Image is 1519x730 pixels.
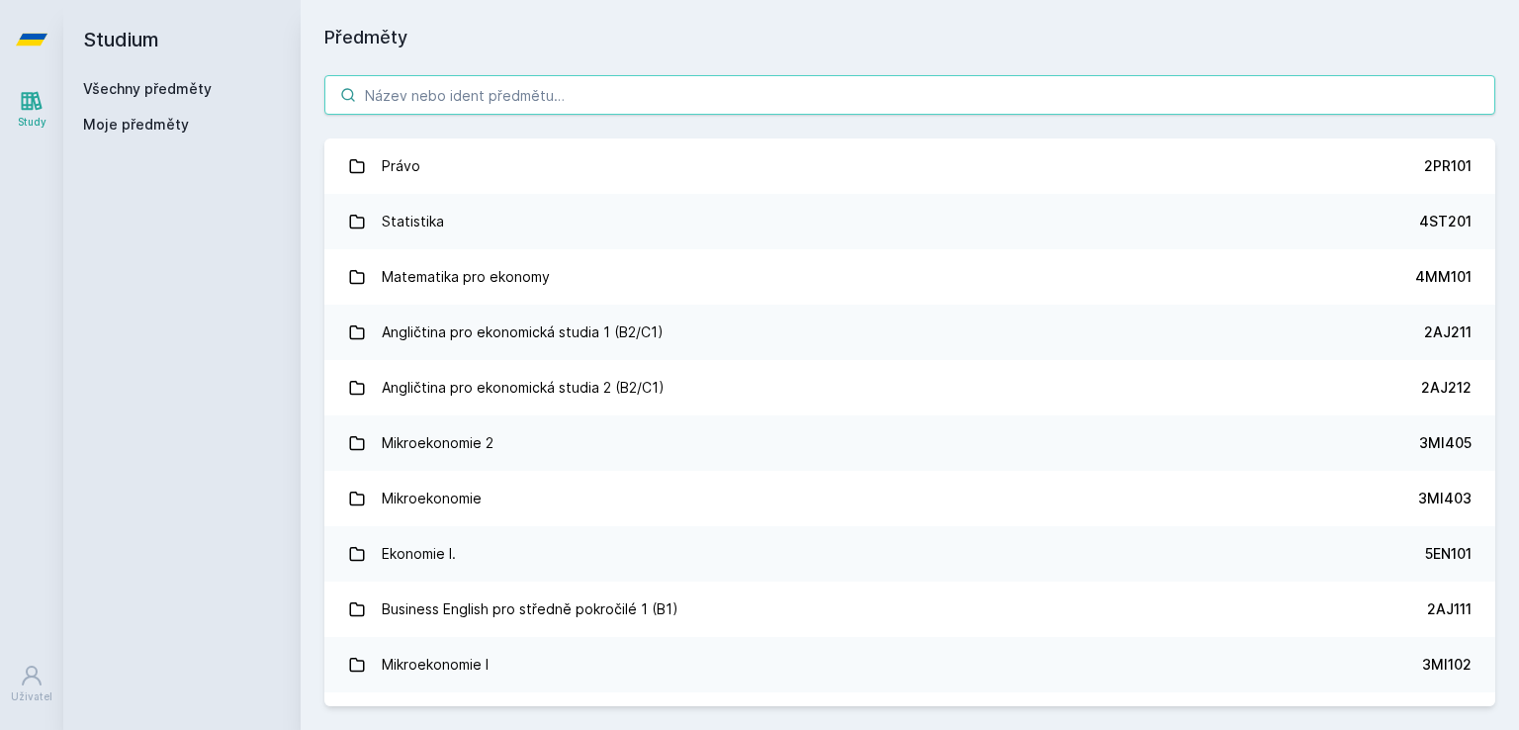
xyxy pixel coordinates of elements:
[324,582,1495,637] a: Business English pro středně pokročilé 1 (B1) 2AJ111
[324,138,1495,194] a: Právo 2PR101
[324,24,1495,51] h1: Předměty
[1427,599,1472,619] div: 2AJ111
[382,313,664,352] div: Angličtina pro ekonomická studia 1 (B2/C1)
[382,368,665,408] div: Angličtina pro ekonomická studia 2 (B2/C1)
[1418,489,1472,508] div: 3MI403
[324,249,1495,305] a: Matematika pro ekonomy 4MM101
[382,479,482,518] div: Mikroekonomie
[4,654,59,714] a: Uživatel
[324,360,1495,415] a: Angličtina pro ekonomická studia 2 (B2/C1) 2AJ212
[324,194,1495,249] a: Statistika 4ST201
[1419,212,1472,231] div: 4ST201
[324,471,1495,526] a: Mikroekonomie 3MI403
[1422,655,1472,675] div: 3MI102
[324,75,1495,115] input: Název nebo ident předmětu…
[382,202,444,241] div: Statistika
[1424,156,1472,176] div: 2PR101
[382,645,489,684] div: Mikroekonomie I
[324,305,1495,360] a: Angličtina pro ekonomická studia 1 (B2/C1) 2AJ211
[4,79,59,139] a: Study
[382,423,493,463] div: Mikroekonomie 2
[324,526,1495,582] a: Ekonomie I. 5EN101
[83,80,212,97] a: Všechny předměty
[1419,433,1472,453] div: 3MI405
[1425,544,1472,564] div: 5EN101
[324,637,1495,692] a: Mikroekonomie I 3MI102
[1424,322,1472,342] div: 2AJ211
[382,257,550,297] div: Matematika pro ekonomy
[18,115,46,130] div: Study
[83,115,189,135] span: Moje předměty
[382,534,456,574] div: Ekonomie I.
[324,415,1495,471] a: Mikroekonomie 2 3MI405
[11,689,52,704] div: Uživatel
[1415,267,1472,287] div: 4MM101
[382,590,678,629] div: Business English pro středně pokročilé 1 (B1)
[382,146,420,186] div: Právo
[1421,378,1472,398] div: 2AJ212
